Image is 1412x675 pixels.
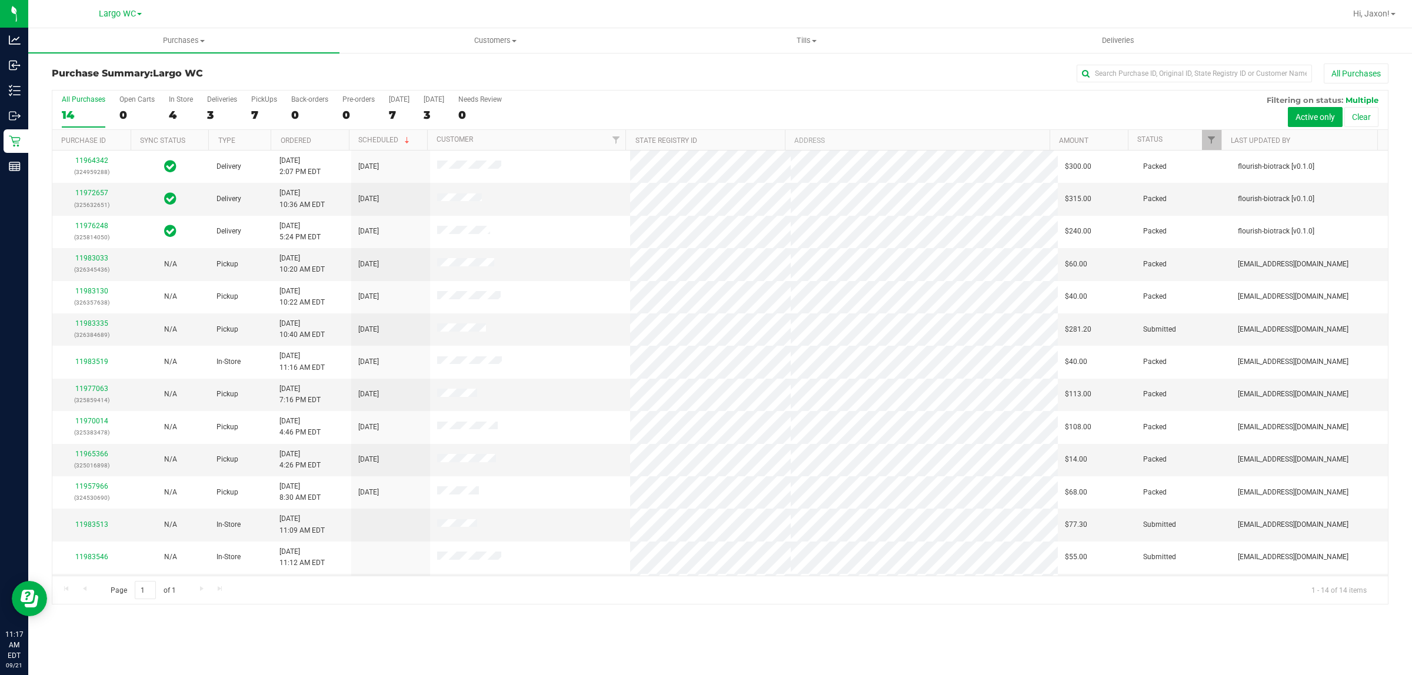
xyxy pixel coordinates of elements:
[1238,226,1314,237] span: flourish-biotrack [v0.1.0]
[59,460,124,471] p: (325016898)
[1065,324,1091,335] span: $281.20
[59,264,124,275] p: (326345436)
[1065,487,1087,498] span: $68.00
[59,199,124,210] p: (325632651)
[1288,107,1343,127] button: Active only
[279,220,321,243] span: [DATE] 5:24 PM EDT
[164,488,177,496] span: Not Applicable
[1353,9,1390,18] span: Hi, Jaxon!
[358,356,379,367] span: [DATE]
[1324,64,1388,83] button: All Purchases
[1143,324,1176,335] span: Submitted
[1238,161,1314,172] span: flourish-biotrack [v0.1.0]
[279,188,325,210] span: [DATE] 10:36 AM EDT
[1344,107,1378,127] button: Clear
[358,193,379,205] span: [DATE]
[217,422,238,433] span: Pickup
[59,297,124,308] p: (326357638)
[342,108,375,122] div: 0
[164,260,177,268] span: Not Applicable
[218,136,235,145] a: Type
[358,226,379,237] span: [DATE]
[635,136,697,145] a: State Registry ID
[1238,422,1348,433] span: [EMAIL_ADDRESS][DOMAIN_NAME]
[1065,226,1091,237] span: $240.00
[75,553,108,561] a: 11983546
[1143,193,1167,205] span: Packed
[75,385,108,393] a: 11977063
[358,487,379,498] span: [DATE]
[1267,95,1343,105] span: Filtering on status:
[1065,193,1091,205] span: $315.00
[169,95,193,103] div: In Store
[153,68,203,79] span: Largo WC
[61,136,106,145] a: Purchase ID
[1065,552,1087,563] span: $55.00
[1143,519,1176,530] span: Submitted
[1077,65,1312,82] input: Search Purchase ID, Original ID, State Registry ID or Customer Name...
[279,350,325,373] span: [DATE] 11:16 AM EDT
[75,189,108,197] a: 11972657
[169,108,193,122] div: 4
[12,581,47,616] iframe: Resource center
[5,629,23,661] p: 11:17 AM EDT
[164,454,177,465] button: N/A
[164,325,177,333] span: Not Applicable
[358,291,379,302] span: [DATE]
[437,135,473,143] a: Customer
[279,155,321,178] span: [DATE] 2:07 PM EDT
[28,35,339,46] span: Purchases
[217,389,238,400] span: Pickup
[1065,291,1087,302] span: $40.00
[207,108,237,122] div: 3
[75,450,108,458] a: 11965366
[164,357,177,366] span: Not Applicable
[424,108,444,122] div: 3
[291,108,328,122] div: 0
[1137,135,1163,143] a: Status
[164,292,177,300] span: Not Applicable
[164,455,177,463] span: Not Applicable
[1238,552,1348,563] span: [EMAIL_ADDRESS][DOMAIN_NAME]
[1143,161,1167,172] span: Packed
[217,161,241,172] span: Delivery
[963,28,1274,53] a: Deliveries
[1065,259,1087,270] span: $60.00
[651,35,961,46] span: Tills
[9,110,21,122] inline-svg: Outbound
[62,108,105,122] div: 14
[59,427,124,438] p: (325383478)
[217,324,238,335] span: Pickup
[217,487,238,498] span: Pickup
[164,389,177,400] button: N/A
[217,552,241,563] span: In-Store
[135,581,156,599] input: 1
[358,136,412,144] a: Scheduled
[217,356,241,367] span: In-Store
[9,34,21,46] inline-svg: Analytics
[164,520,177,529] span: Not Applicable
[9,161,21,172] inline-svg: Reports
[1238,487,1348,498] span: [EMAIL_ADDRESS][DOMAIN_NAME]
[1065,161,1091,172] span: $300.00
[164,423,177,431] span: Not Applicable
[281,136,311,145] a: Ordered
[9,59,21,71] inline-svg: Inbound
[1065,389,1091,400] span: $113.00
[342,95,375,103] div: Pre-orders
[1238,324,1348,335] span: [EMAIL_ADDRESS][DOMAIN_NAME]
[217,259,238,270] span: Pickup
[358,454,379,465] span: [DATE]
[101,581,185,599] span: Page of 1
[358,389,379,400] span: [DATE]
[5,661,23,670] p: 09/21
[1238,519,1348,530] span: [EMAIL_ADDRESS][DOMAIN_NAME]
[1238,389,1348,400] span: [EMAIL_ADDRESS][DOMAIN_NAME]
[1065,422,1091,433] span: $108.00
[164,422,177,433] button: N/A
[119,95,155,103] div: Open Carts
[75,254,108,262] a: 11983033
[1302,581,1376,599] span: 1 - 14 of 14 items
[164,390,177,398] span: Not Applicable
[1065,454,1087,465] span: $14.00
